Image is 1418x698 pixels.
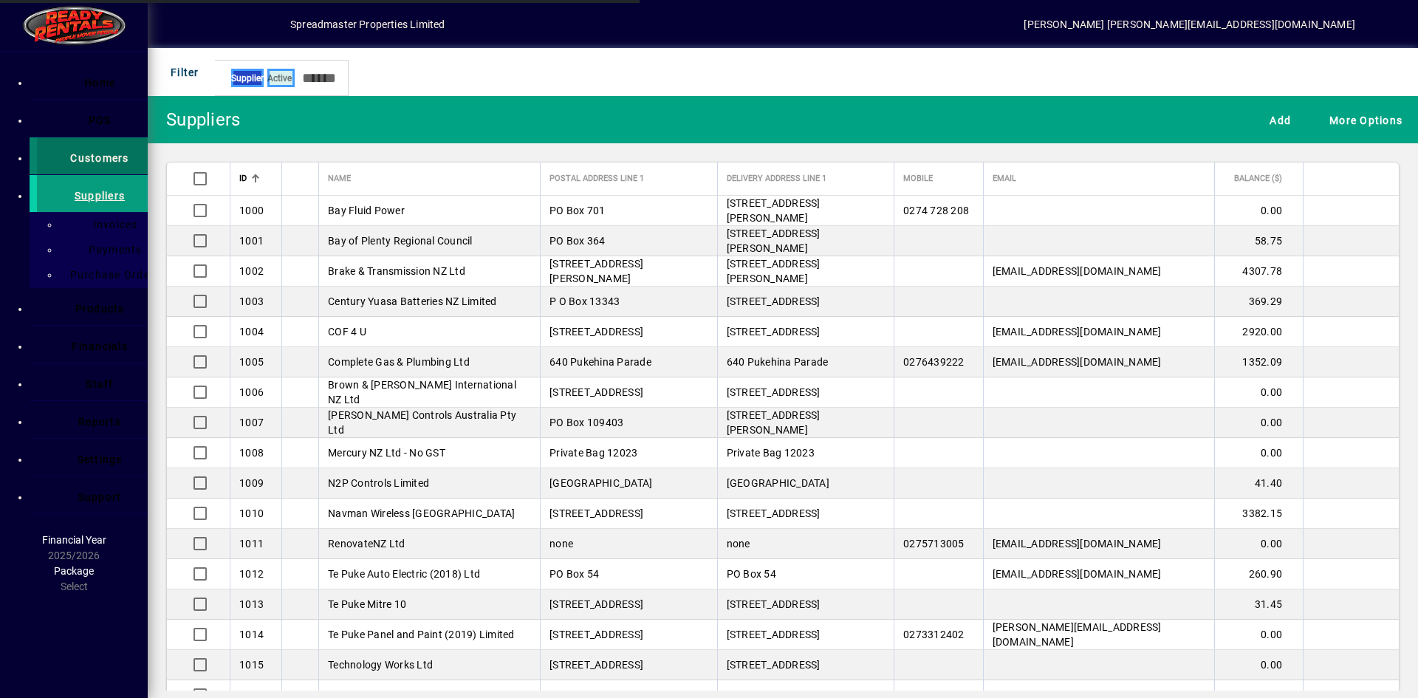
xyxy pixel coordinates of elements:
span: [STREET_ADDRESS] [727,629,821,640]
span: P O Box 13343 [549,295,620,307]
span: Filter [163,60,199,84]
button: More options [1357,466,1380,490]
button: More options [1357,617,1380,641]
td: 4307.78 [1214,256,1303,287]
button: More Options [1318,106,1406,133]
button: More options [1357,406,1380,429]
a: Invoices [66,212,148,237]
button: More options [1357,254,1380,278]
span: 1011 [239,538,264,550]
a: Home [37,62,148,99]
button: Filter [160,59,203,86]
a: Settings [37,439,148,476]
span: [PERSON_NAME][EMAIL_ADDRESS][DOMAIN_NAME] [993,621,1162,648]
span: Add [1262,108,1291,132]
span: Staff [86,378,113,390]
span: 1010 [239,507,264,519]
div: ID [239,171,273,187]
button: More options [1357,648,1380,671]
a: Purchase Orders [66,262,148,287]
span: 1012 [239,568,264,580]
span: [STREET_ADDRESS] [727,659,821,671]
button: Edit [1318,315,1342,338]
span: [STREET_ADDRESS][PERSON_NAME] [727,409,821,436]
span: [STREET_ADDRESS][PERSON_NAME] [727,227,821,254]
span: Brake & Transmission NZ Ltd [328,265,465,277]
span: Package [54,565,94,577]
button: Edit [1318,254,1342,278]
td: 260.90 [1214,559,1303,589]
td: 3382.15 [1214,499,1303,529]
span: [GEOGRAPHIC_DATA] [549,477,652,489]
span: 0273312402 [903,629,965,640]
div: Name [328,171,531,187]
span: 1004 [239,326,264,338]
span: Te Puke Auto Electric (2018) Ltd [328,568,480,580]
span: RenovateNZ Ltd [328,538,405,550]
span: [EMAIL_ADDRESS][DOMAIN_NAME] [993,326,1162,338]
span: Mercury NZ Ltd - No GST [328,447,445,459]
span: [STREET_ADDRESS] [549,507,643,519]
span: [STREET_ADDRESS] [727,386,821,398]
span: Mobile [903,171,933,187]
span: Complete Gas & Plumbing Ltd [328,356,470,368]
a: Suppliers [30,175,148,212]
span: 1008 [239,447,264,459]
span: 1002 [239,265,264,277]
button: More options [1357,284,1380,308]
td: 1352.09 [1214,347,1303,377]
span: Bay Fluid Power [328,205,405,216]
td: 0.00 [1214,529,1303,559]
span: Financials [72,341,128,352]
span: POS [89,114,112,126]
span: Private Bag 12023 [727,447,815,459]
mat-chip: Activation Status: Active [267,69,295,87]
span: Century Yuasa Batteries NZ Limited [328,295,497,307]
span: [GEOGRAPHIC_DATA] [727,477,829,489]
button: Edit [1318,345,1342,369]
span: none [549,538,573,550]
span: Balance ($) [1234,171,1282,187]
span: 1001 [239,235,264,247]
span: [STREET_ADDRESS][PERSON_NAME] [549,258,643,284]
span: ID [239,171,247,187]
td: 2920.00 [1214,317,1303,347]
span: Te Puke Mitre 10 [328,598,406,610]
span: Delivery Address Line 1 [727,171,826,187]
span: More Options [1322,108,1402,132]
div: Email [993,171,1205,187]
span: Support [78,491,122,503]
span: PO Box 364 [549,235,606,247]
button: More options [1357,527,1380,550]
span: PO Box 701 [549,205,606,216]
span: Customers [70,152,129,164]
button: Edit [1318,194,1342,217]
span: [STREET_ADDRESS] [549,326,643,338]
button: Edit [1318,406,1342,429]
span: Navman Wireless [GEOGRAPHIC_DATA] [328,507,515,519]
span: Brown & [PERSON_NAME] International NZ Ltd [328,379,516,406]
span: Supplier [231,69,264,87]
span: Settings [78,454,123,465]
div: Suppliers [159,108,240,131]
span: Invoices [84,219,138,230]
button: Add [1258,106,1295,133]
a: Customers [37,137,148,174]
button: More options [1357,557,1380,581]
a: POS [37,100,148,137]
button: More options [1357,345,1380,369]
div: Mobile [903,171,974,187]
a: Financials [37,326,148,363]
span: 1009 [239,477,264,489]
span: N2P Controls Limited [328,477,429,489]
span: [STREET_ADDRESS] [727,598,821,610]
div: Spreadmaster Properties Limited [290,13,445,36]
span: [STREET_ADDRESS] [549,629,643,640]
td: 0.00 [1214,650,1303,680]
span: [STREET_ADDRESS][PERSON_NAME] [727,258,821,284]
span: 0275713005 [903,538,965,550]
span: Technology Works Ltd [328,659,433,671]
div: [PERSON_NAME] [PERSON_NAME][EMAIL_ADDRESS][DOMAIN_NAME] [1024,13,1355,36]
button: Edit [1318,527,1342,550]
span: Products [75,303,125,315]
